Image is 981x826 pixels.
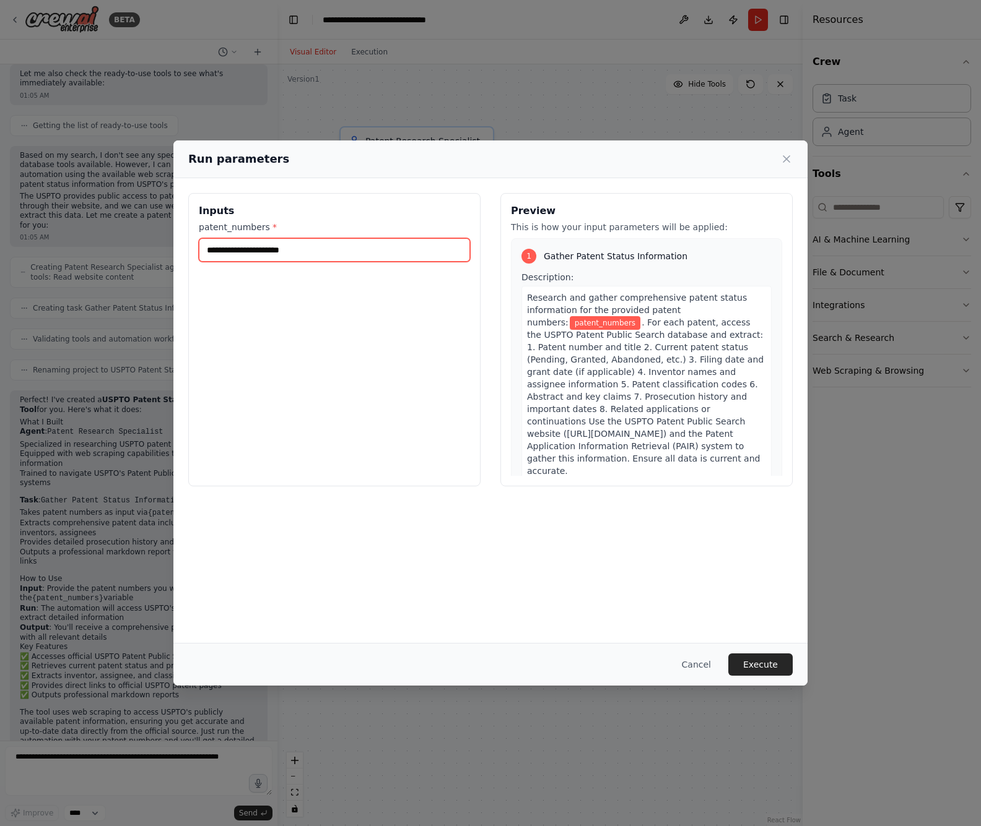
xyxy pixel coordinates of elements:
[527,317,764,476] span: . For each patent, access the USPTO Patent Public Search database and extract: 1. Patent number a...
[728,653,793,676] button: Execute
[188,150,289,168] h2: Run parameters
[527,293,747,327] span: Research and gather comprehensive patent status information for the provided patent numbers:
[521,272,573,282] span: Description:
[199,204,470,218] h3: Inputs
[199,221,470,233] label: patent_numbers
[544,250,687,262] span: Gather Patent Status Information
[511,204,782,218] h3: Preview
[521,249,536,264] div: 1
[672,653,721,676] button: Cancel
[570,316,640,330] span: Variable: patent_numbers
[511,221,782,233] p: This is how your input parameters will be applied:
